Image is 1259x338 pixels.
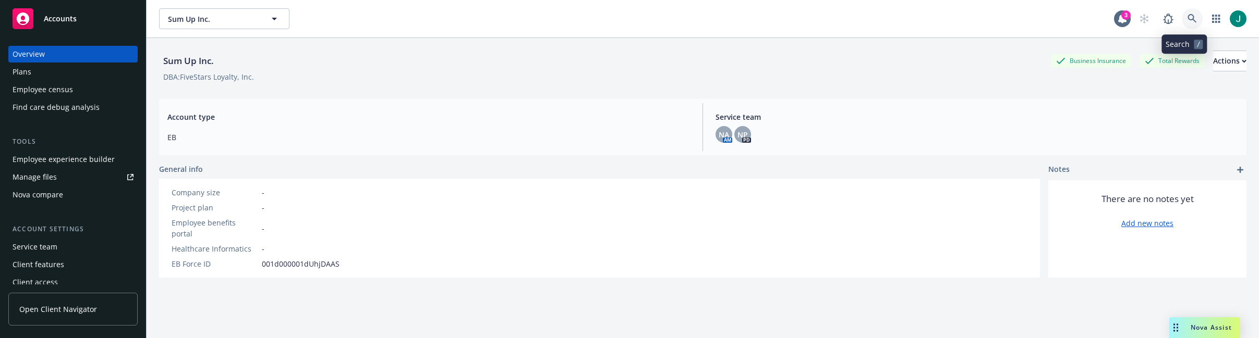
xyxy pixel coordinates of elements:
span: Open Client Navigator [19,304,97,315]
span: Accounts [44,15,77,23]
button: Sum Up Inc. [159,8,289,29]
a: Switch app [1206,8,1227,29]
img: photo [1230,10,1246,27]
span: NA [719,129,729,140]
span: Nova Assist [1191,323,1232,332]
span: - [262,223,264,234]
span: Account type [167,111,690,122]
span: - [262,243,264,254]
span: General info [159,164,203,174]
div: DBA: FiveStars Loyalty, Inc. [163,71,254,82]
div: 3 [1121,10,1131,20]
div: Drag to move [1169,317,1182,338]
div: Project plan [172,202,258,213]
a: Employee experience builder [8,151,138,168]
button: Nova Assist [1169,317,1240,338]
a: Start snowing [1134,8,1155,29]
a: Plans [8,64,138,80]
div: Account settings [8,224,138,234]
div: Business Insurance [1051,54,1131,67]
span: Sum Up Inc. [168,14,258,24]
a: Report a Bug [1158,8,1179,29]
a: Client access [8,274,138,291]
a: Find care debug analysis [8,99,138,116]
div: Overview [13,46,45,62]
span: Service team [716,111,1238,122]
a: add [1234,164,1246,176]
span: - [262,187,264,198]
a: Manage files [8,169,138,185]
span: Notes [1048,164,1070,176]
div: Plans [13,64,31,80]
div: Client access [13,274,58,291]
a: Client features [8,256,138,273]
span: NP [737,129,748,140]
button: Actions [1213,51,1246,71]
div: Employee benefits portal [172,217,258,239]
a: Employee census [8,81,138,98]
div: Employee census [13,81,73,98]
div: Healthcare Informatics [172,243,258,254]
div: Employee experience builder [13,151,115,168]
div: Company size [172,187,258,198]
div: Client features [13,256,64,273]
div: Nova compare [13,186,63,203]
span: 001d000001dUhjDAAS [262,258,340,269]
a: Search [1182,8,1203,29]
a: Overview [8,46,138,62]
div: Total Rewards [1140,54,1205,67]
div: Sum Up Inc. [159,54,218,68]
a: Nova compare [8,186,138,203]
span: - [262,202,264,213]
div: Find care debug analysis [13,99,100,116]
div: Tools [8,136,138,147]
div: EB Force ID [172,258,258,269]
span: EB [167,132,690,143]
a: Service team [8,239,138,255]
a: Add new notes [1121,218,1173,229]
div: Manage files [13,169,57,185]
a: Accounts [8,4,138,33]
span: There are no notes yet [1101,193,1194,205]
div: Service team [13,239,57,255]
